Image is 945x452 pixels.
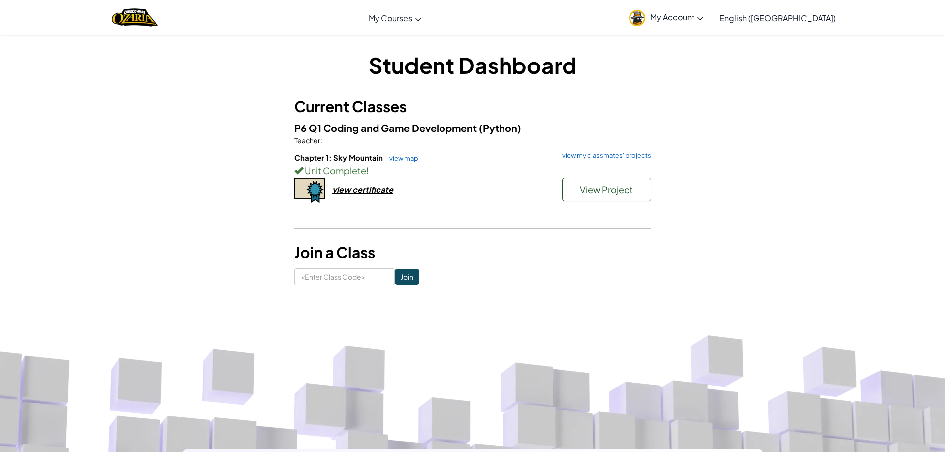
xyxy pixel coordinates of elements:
a: view map [384,154,418,162]
h3: Join a Class [294,241,651,263]
span: My Account [650,12,703,22]
span: Unit Complete [303,165,366,176]
span: (Python) [479,122,521,134]
a: My Account [624,2,708,33]
a: My Courses [364,4,426,31]
span: Chapter 1: Sky Mountain [294,153,384,162]
span: My Courses [369,13,412,23]
span: P6 Q1 Coding and Game Development [294,122,479,134]
h3: Current Classes [294,95,651,118]
button: View Project [562,178,651,201]
span: ! [366,165,369,176]
input: <Enter Class Code> [294,268,395,285]
span: : [320,136,322,145]
a: English ([GEOGRAPHIC_DATA]) [714,4,841,31]
a: Ozaria by CodeCombat logo [112,7,158,28]
input: Join [395,269,419,285]
a: view certificate [294,184,393,194]
a: view my classmates' projects [557,152,651,159]
span: English ([GEOGRAPHIC_DATA]) [719,13,836,23]
img: Home [112,7,158,28]
img: certificate-icon.png [294,178,325,203]
span: View Project [580,184,633,195]
span: Teacher [294,136,320,145]
div: view certificate [332,184,393,194]
img: avatar [629,10,645,26]
h1: Student Dashboard [294,50,651,80]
